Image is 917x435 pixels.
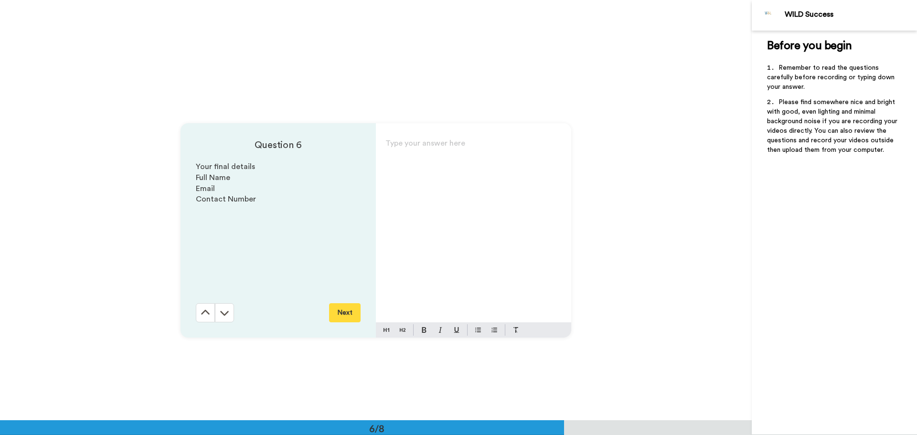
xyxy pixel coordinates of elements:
h4: Question 6 [196,138,361,152]
div: WILD Success [785,10,917,19]
img: numbered-block.svg [491,326,497,334]
img: Profile Image [757,4,780,27]
span: Before you begin [767,40,852,52]
span: Email [196,185,215,192]
img: bulleted-block.svg [475,326,481,334]
button: Next [329,303,361,322]
img: underline-mark.svg [454,327,459,333]
img: clear-format.svg [513,327,519,333]
img: heading-one-block.svg [384,326,389,334]
img: italic-mark.svg [438,327,442,333]
span: Contact Number [196,195,256,203]
img: bold-mark.svg [422,327,427,333]
div: 6/8 [354,422,400,435]
span: Your final details [196,163,255,170]
img: heading-two-block.svg [400,326,405,334]
span: Full Name [196,174,230,181]
span: Please find somewhere nice and bright with good, even lighting and minimal background noise if yo... [767,99,899,153]
span: Remember to read the questions carefully before recording or typing down your answer. [767,64,896,90]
